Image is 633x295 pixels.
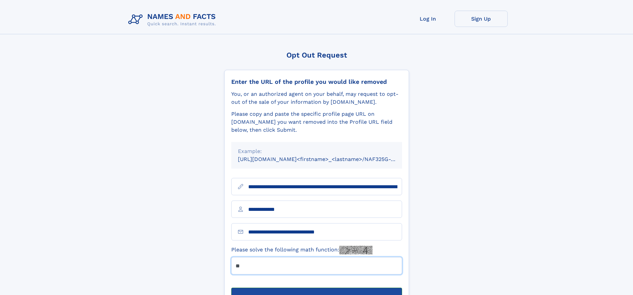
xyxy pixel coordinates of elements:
[126,11,221,29] img: Logo Names and Facts
[238,156,415,162] small: [URL][DOMAIN_NAME]<firstname>_<lastname>/NAF325G-xxxxxxxx
[231,90,402,106] div: You, or an authorized agent on your behalf, may request to opt-out of the sale of your informatio...
[224,51,409,59] div: Opt Out Request
[231,246,372,254] label: Please solve the following math function:
[455,11,508,27] a: Sign Up
[238,147,395,155] div: Example:
[231,110,402,134] div: Please copy and paste the specific profile page URL on [DOMAIN_NAME] you want removed into the Pr...
[231,78,402,85] div: Enter the URL of the profile you would like removed
[401,11,455,27] a: Log In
